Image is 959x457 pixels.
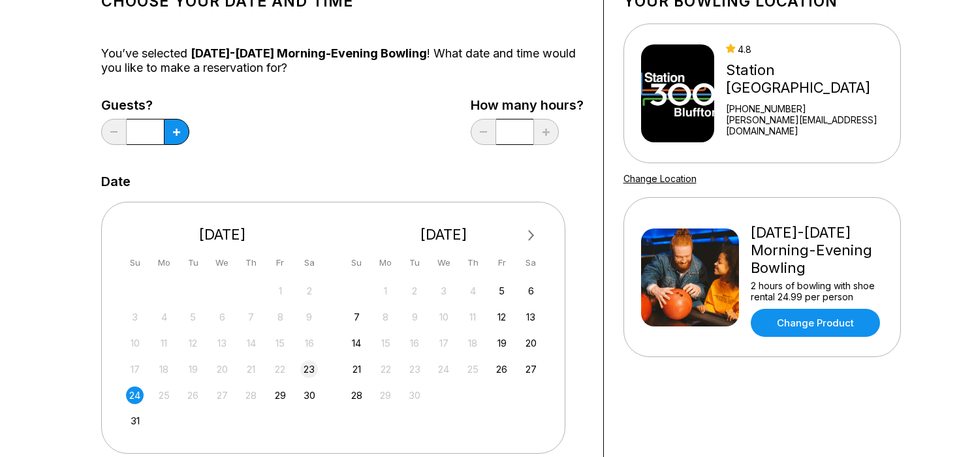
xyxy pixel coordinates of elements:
div: Not available Sunday, August 17th, 2025 [126,360,144,378]
div: [DATE] [121,226,324,244]
div: Not available Friday, August 1st, 2025 [272,282,289,300]
div: Not available Thursday, August 28th, 2025 [242,386,260,404]
div: Not available Monday, August 18th, 2025 [155,360,173,378]
button: Next Month [521,225,542,246]
div: Not available Wednesday, September 17th, 2025 [435,334,452,352]
div: 4.8 [726,44,894,55]
div: We [435,254,452,272]
div: Not available Wednesday, September 24th, 2025 [435,360,452,378]
div: Not available Friday, August 8th, 2025 [272,308,289,326]
div: Choose Saturday, September 13th, 2025 [522,308,540,326]
span: [DATE]-[DATE] Morning-Evening Bowling [191,46,427,60]
div: Choose Sunday, August 24th, 2025 [126,386,144,404]
div: Fr [272,254,289,272]
div: Not available Monday, September 15th, 2025 [377,334,394,352]
div: Not available Tuesday, September 23rd, 2025 [406,360,424,378]
div: Not available Thursday, September 4th, 2025 [464,282,482,300]
div: Choose Sunday, September 7th, 2025 [348,308,366,326]
img: Friday-Sunday Morning-Evening Bowling [641,228,739,326]
div: Not available Sunday, August 3rd, 2025 [126,308,144,326]
div: Tu [406,254,424,272]
div: Su [126,254,144,272]
div: Not available Monday, September 1st, 2025 [377,282,394,300]
div: Choose Friday, September 19th, 2025 [493,334,511,352]
a: Change Location [623,173,697,184]
div: [PHONE_NUMBER] [726,103,894,114]
div: Not available Tuesday, August 19th, 2025 [184,360,202,378]
div: Not available Wednesday, August 20th, 2025 [213,360,231,378]
div: Fr [493,254,511,272]
div: Not available Wednesday, August 27th, 2025 [213,386,231,404]
div: Not available Wednesday, August 6th, 2025 [213,308,231,326]
div: Choose Sunday, September 28th, 2025 [348,386,366,404]
div: Choose Sunday, August 31st, 2025 [126,412,144,430]
label: Date [101,174,131,189]
label: How many hours? [471,98,584,112]
div: Not available Friday, August 22nd, 2025 [272,360,289,378]
div: Not available Wednesday, September 3rd, 2025 [435,282,452,300]
div: month 2025-09 [346,281,542,404]
div: Mo [155,254,173,272]
div: Mo [377,254,394,272]
div: Sa [522,254,540,272]
div: Not available Thursday, August 21st, 2025 [242,360,260,378]
div: Choose Saturday, September 6th, 2025 [522,282,540,300]
div: Not available Thursday, August 7th, 2025 [242,308,260,326]
div: Not available Tuesday, September 9th, 2025 [406,308,424,326]
div: Choose Saturday, September 20th, 2025 [522,334,540,352]
div: Not available Wednesday, August 13th, 2025 [213,334,231,352]
div: Not available Tuesday, September 2nd, 2025 [406,282,424,300]
div: Not available Saturday, August 16th, 2025 [300,334,318,352]
div: Not available Tuesday, August 5th, 2025 [184,308,202,326]
div: Choose Friday, September 5th, 2025 [493,282,511,300]
div: Th [242,254,260,272]
div: Not available Monday, August 4th, 2025 [155,308,173,326]
a: Change Product [751,309,880,337]
div: Choose Friday, August 29th, 2025 [272,386,289,404]
div: Not available Tuesday, August 26th, 2025 [184,386,202,404]
div: Choose Saturday, August 30th, 2025 [300,386,318,404]
div: Not available Tuesday, August 12th, 2025 [184,334,202,352]
div: Not available Thursday, September 18th, 2025 [464,334,482,352]
div: Not available Tuesday, September 16th, 2025 [406,334,424,352]
div: Sa [300,254,318,272]
div: Choose Saturday, September 27th, 2025 [522,360,540,378]
div: Station [GEOGRAPHIC_DATA] [726,61,894,97]
div: [DATE] [343,226,545,244]
div: month 2025-08 [125,281,321,430]
div: Choose Saturday, August 23rd, 2025 [300,360,318,378]
div: We [213,254,231,272]
div: Not available Monday, September 22nd, 2025 [377,360,394,378]
div: [DATE]-[DATE] Morning-Evening Bowling [751,224,883,277]
div: Choose Sunday, September 21st, 2025 [348,360,366,378]
div: Not available Sunday, August 10th, 2025 [126,334,144,352]
img: Station 300 Bluffton [641,44,715,142]
div: Not available Saturday, August 9th, 2025 [300,308,318,326]
div: Not available Monday, September 8th, 2025 [377,308,394,326]
div: Su [348,254,366,272]
div: Choose Friday, September 12th, 2025 [493,308,511,326]
div: Choose Sunday, September 14th, 2025 [348,334,366,352]
div: Not available Wednesday, September 10th, 2025 [435,308,452,326]
div: Not available Thursday, September 11th, 2025 [464,308,482,326]
div: Not available Thursday, September 25th, 2025 [464,360,482,378]
div: Not available Monday, August 11th, 2025 [155,334,173,352]
div: Not available Monday, August 25th, 2025 [155,386,173,404]
label: Guests? [101,98,189,112]
div: Tu [184,254,202,272]
div: You’ve selected ! What date and time would you like to make a reservation for? [101,46,584,75]
div: Not available Friday, August 15th, 2025 [272,334,289,352]
div: Choose Friday, September 26th, 2025 [493,360,511,378]
a: [PERSON_NAME][EMAIL_ADDRESS][DOMAIN_NAME] [726,114,894,136]
div: Th [464,254,482,272]
div: Not available Tuesday, September 30th, 2025 [406,386,424,404]
div: 2 hours of bowling with shoe rental 24.99 per person [751,280,883,302]
div: Not available Thursday, August 14th, 2025 [242,334,260,352]
div: Not available Monday, September 29th, 2025 [377,386,394,404]
div: Not available Saturday, August 2nd, 2025 [300,282,318,300]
